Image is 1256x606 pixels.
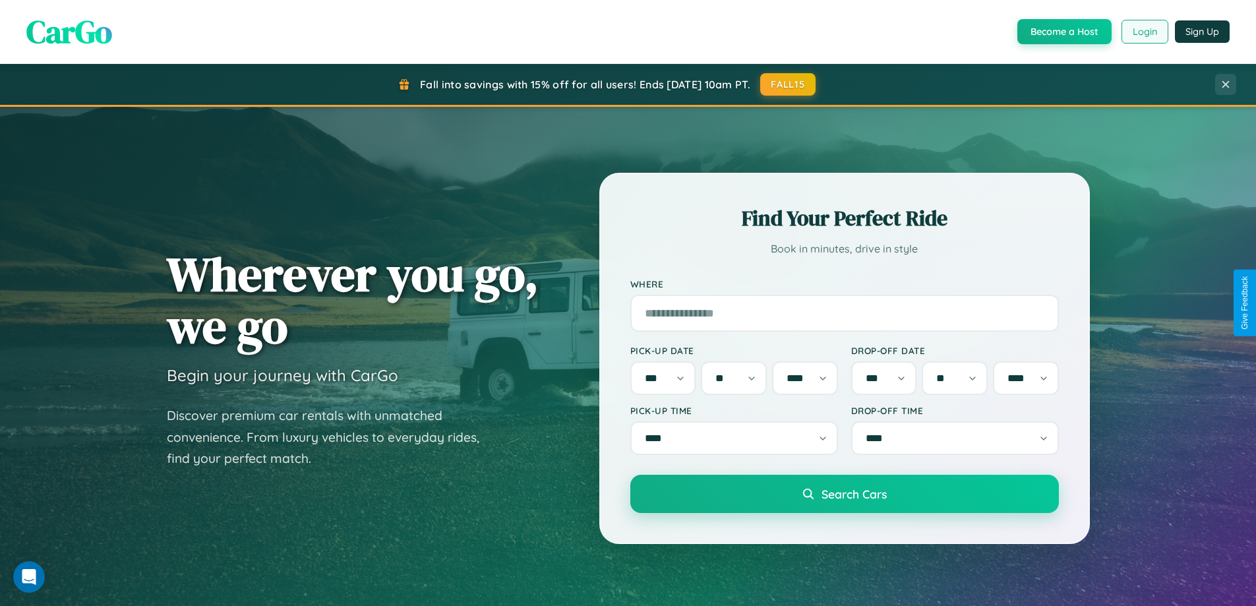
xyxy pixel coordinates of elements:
span: CarGo [26,10,112,53]
label: Where [630,278,1059,289]
p: Discover premium car rentals with unmatched convenience. From luxury vehicles to everyday rides, ... [167,405,496,470]
button: Search Cars [630,475,1059,513]
span: Search Cars [822,487,887,501]
div: Give Feedback [1240,276,1249,330]
label: Pick-up Time [630,405,838,416]
p: Book in minutes, drive in style [630,239,1059,258]
button: Sign Up [1175,20,1230,43]
label: Pick-up Date [630,345,838,356]
label: Drop-off Time [851,405,1059,416]
h1: Wherever you go, we go [167,248,539,352]
h3: Begin your journey with CarGo [167,365,398,385]
label: Drop-off Date [851,345,1059,356]
span: Fall into savings with 15% off for all users! Ends [DATE] 10am PT. [420,78,750,91]
button: FALL15 [760,73,816,96]
iframe: Intercom live chat [13,561,45,593]
h2: Find Your Perfect Ride [630,204,1059,233]
button: Become a Host [1017,19,1112,44]
button: Login [1121,20,1168,44]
